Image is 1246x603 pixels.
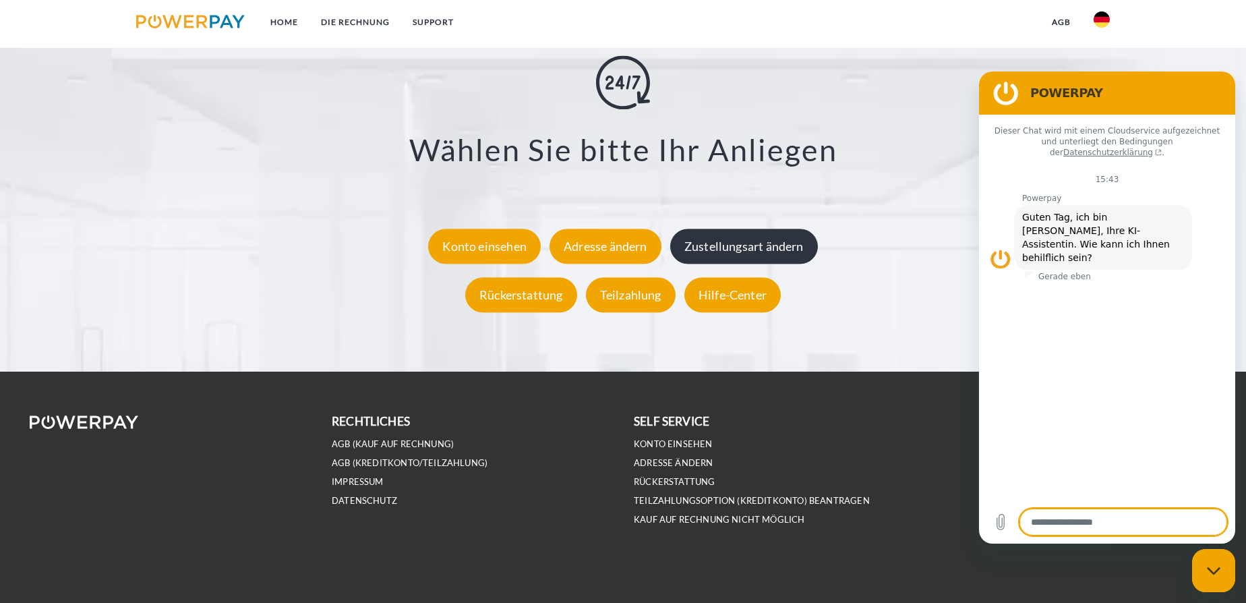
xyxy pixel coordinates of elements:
a: Kauf auf Rechnung nicht möglich [634,514,805,525]
div: Teilzahlung [586,277,676,312]
b: rechtliches [332,414,410,428]
a: Home [259,10,309,34]
h3: Wählen Sie bitte Ihr Anliegen [79,131,1166,169]
div: Hilfe-Center [684,277,781,312]
a: Zustellungsart ändern [667,239,821,254]
a: Konto einsehen [634,438,713,450]
img: logo-powerpay-white.svg [30,415,138,429]
a: Teilzahlungsoption (KREDITKONTO) beantragen [634,495,870,507]
a: SUPPORT [401,10,465,34]
a: Teilzahlung [583,287,679,302]
iframe: Messaging-Fenster [979,71,1235,544]
a: Rückerstattung [462,287,581,302]
div: Adresse ändern [550,229,661,264]
a: AGB (Kreditkonto/Teilzahlung) [332,457,487,469]
div: Zustellungsart ändern [670,229,818,264]
a: Rückerstattung [634,476,715,488]
b: self service [634,414,709,428]
a: Konto einsehen [425,239,544,254]
a: agb [1040,10,1082,34]
img: de [1094,11,1110,28]
div: Konto einsehen [428,229,541,264]
a: AGB (Kauf auf Rechnung) [332,438,454,450]
div: Rückerstattung [465,277,577,312]
a: IMPRESSUM [332,476,384,488]
a: DATENSCHUTZ [332,495,397,507]
a: Adresse ändern [634,457,713,469]
img: online-shopping.svg [596,55,650,109]
a: Hilfe-Center [681,287,784,302]
a: Adresse ändern [546,239,665,254]
iframe: Schaltfläche zum Öffnen des Messaging-Fensters; Konversation läuft [1192,549,1235,592]
a: DIE RECHNUNG [309,10,401,34]
img: logo-powerpay.svg [136,15,245,28]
